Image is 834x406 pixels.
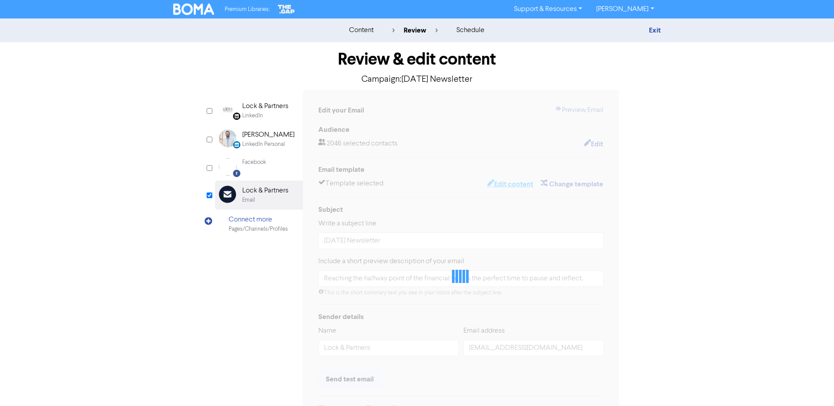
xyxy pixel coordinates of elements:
[649,26,661,35] a: Exit
[229,225,288,233] div: Pages/Channels/Profiles
[215,73,619,86] p: Campaign: [DATE] Newsletter
[589,2,661,16] a: [PERSON_NAME]
[456,25,484,36] div: schedule
[215,210,303,238] div: Connect morePages/Channels/Profiles
[215,181,303,209] div: Lock & PartnersEmail
[215,96,303,125] div: Linkedin Lock & PartnersLinkedIn
[219,130,237,147] img: LinkedinPersonal
[349,25,374,36] div: content
[219,158,237,176] img: Facebook
[242,185,288,196] div: Lock & Partners
[507,2,589,16] a: Support & Resources
[173,4,215,15] img: BOMA Logo
[242,196,255,204] div: Email
[219,101,237,119] img: Linkedin
[215,153,303,181] div: Facebook Facebook
[242,140,285,149] div: LinkedIn Personal
[392,25,438,36] div: review
[242,112,263,120] div: LinkedIn
[242,158,266,167] div: Facebook
[215,49,619,69] h1: Review & edit content
[225,7,270,12] span: Premium Libraries:
[277,4,296,15] img: The Gap
[790,364,834,406] iframe: Chat Widget
[215,125,303,153] div: LinkedinPersonal [PERSON_NAME]LinkedIn Personal
[242,101,288,112] div: Lock & Partners
[229,214,288,225] div: Connect more
[242,130,295,140] div: [PERSON_NAME]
